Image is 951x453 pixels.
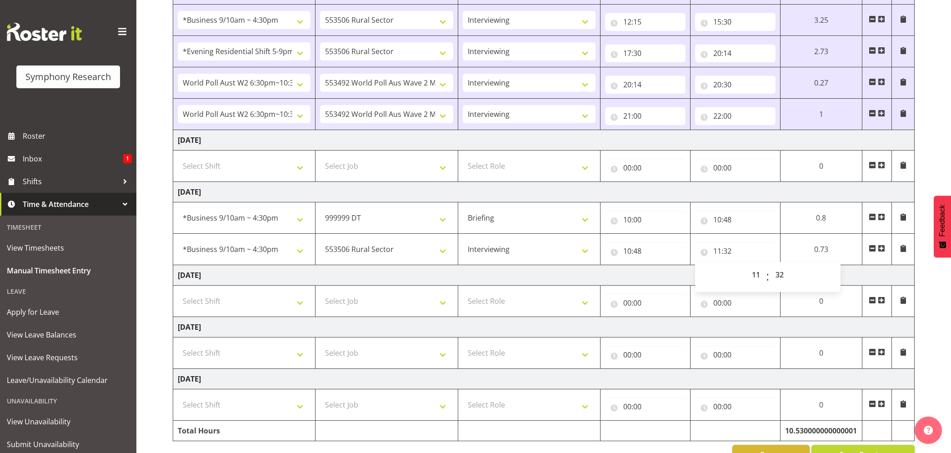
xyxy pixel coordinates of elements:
[2,346,134,369] a: View Leave Requests
[7,415,130,428] span: View Unavailability
[23,152,123,166] span: Inbox
[605,398,686,416] input: Click to select...
[173,182,915,202] td: [DATE]
[605,75,686,94] input: Click to select...
[934,196,951,257] button: Feedback - Show survey
[23,197,118,211] span: Time & Attendance
[695,294,776,312] input: Click to select...
[695,346,776,364] input: Click to select...
[695,13,776,31] input: Click to select...
[605,107,686,125] input: Click to select...
[695,242,776,260] input: Click to select...
[780,67,862,99] td: 0.27
[7,438,130,451] span: Submit Unavailability
[780,5,862,36] td: 3.25
[7,241,130,255] span: View Timesheets
[780,286,862,317] td: 0
[7,264,130,277] span: Manual Timesheet Entry
[780,202,862,234] td: 0.8
[2,392,134,410] div: Unavailability
[695,107,776,125] input: Click to select...
[7,23,82,41] img: Rosterit website logo
[780,36,862,67] td: 2.73
[780,421,862,441] td: 10.530000000000001
[605,346,686,364] input: Click to select...
[605,44,686,62] input: Click to select...
[7,305,130,319] span: Apply for Leave
[23,129,132,143] span: Roster
[695,398,776,416] input: Click to select...
[766,266,769,288] span: :
[2,410,134,433] a: View Unavailability
[780,151,862,182] td: 0
[605,211,686,229] input: Click to select...
[2,237,134,259] a: View Timesheets
[25,70,111,84] div: Symphony Research
[695,75,776,94] input: Click to select...
[23,175,118,188] span: Shifts
[7,328,130,342] span: View Leave Balances
[780,234,862,265] td: 0.73
[924,426,933,435] img: help-xxl-2.png
[2,259,134,282] a: Manual Timesheet Entry
[780,389,862,421] td: 0
[173,317,915,337] td: [DATE]
[695,211,776,229] input: Click to select...
[123,154,132,163] span: 1
[605,294,686,312] input: Click to select...
[605,159,686,177] input: Click to select...
[938,205,946,237] span: Feedback
[605,13,686,31] input: Click to select...
[173,369,915,389] td: [DATE]
[780,99,862,130] td: 1
[695,44,776,62] input: Click to select...
[695,159,776,177] input: Click to select...
[173,130,915,151] td: [DATE]
[2,323,134,346] a: View Leave Balances
[2,282,134,301] div: Leave
[7,373,130,387] span: Leave/Unavailability Calendar
[173,265,915,286] td: [DATE]
[2,369,134,392] a: Leave/Unavailability Calendar
[7,351,130,364] span: View Leave Requests
[780,337,862,369] td: 0
[605,242,686,260] input: Click to select...
[2,301,134,323] a: Apply for Leave
[173,421,315,441] td: Total Hours
[2,218,134,237] div: Timesheet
